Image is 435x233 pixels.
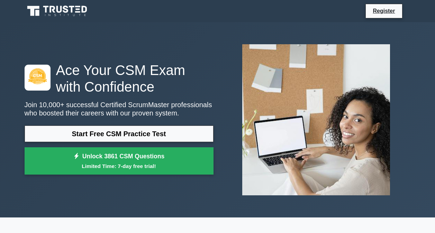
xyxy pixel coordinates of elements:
[25,62,214,95] h1: Ace Your CSM Exam with Confidence
[25,101,214,117] p: Join 10,000+ successful Certified ScrumMaster professionals who boosted their careers with our pr...
[33,162,205,170] small: Limited Time: 7-day free trial!
[369,7,399,15] a: Register
[25,147,214,175] a: Unlock 3861 CSM QuestionsLimited Time: 7-day free trial!
[25,125,214,142] a: Start Free CSM Practice Test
